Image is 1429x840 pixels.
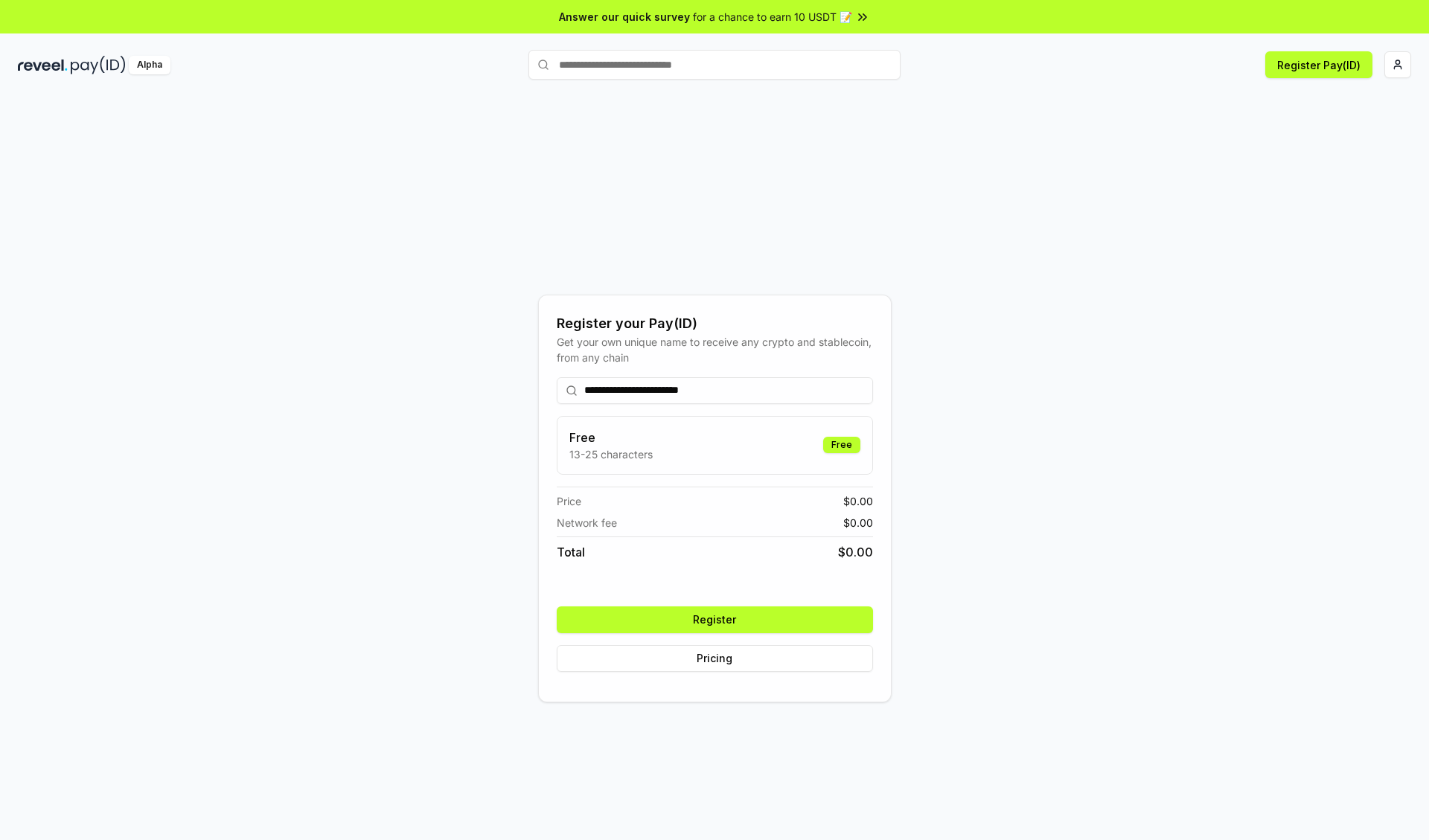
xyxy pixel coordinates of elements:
[843,515,873,530] span: $ 0.00
[693,9,852,25] span: for a chance to earn 10 USDT 📝
[559,9,690,25] span: Answer our quick survey
[129,56,170,74] div: Alpha
[557,515,617,530] span: Network fee
[569,446,653,462] p: 13-25 characters
[557,313,873,334] div: Register your Pay(ID)
[557,334,873,365] div: Get your own unique name to receive any crypto and stablecoin, from any chain
[71,56,126,74] img: pay_id
[18,56,68,74] img: reveel_dark
[569,429,653,446] h3: Free
[1265,51,1372,78] button: Register Pay(ID)
[557,543,585,561] span: Total
[557,645,873,672] button: Pricing
[557,493,581,509] span: Price
[838,543,873,561] span: $ 0.00
[823,437,860,453] div: Free
[843,493,873,509] span: $ 0.00
[557,606,873,633] button: Register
